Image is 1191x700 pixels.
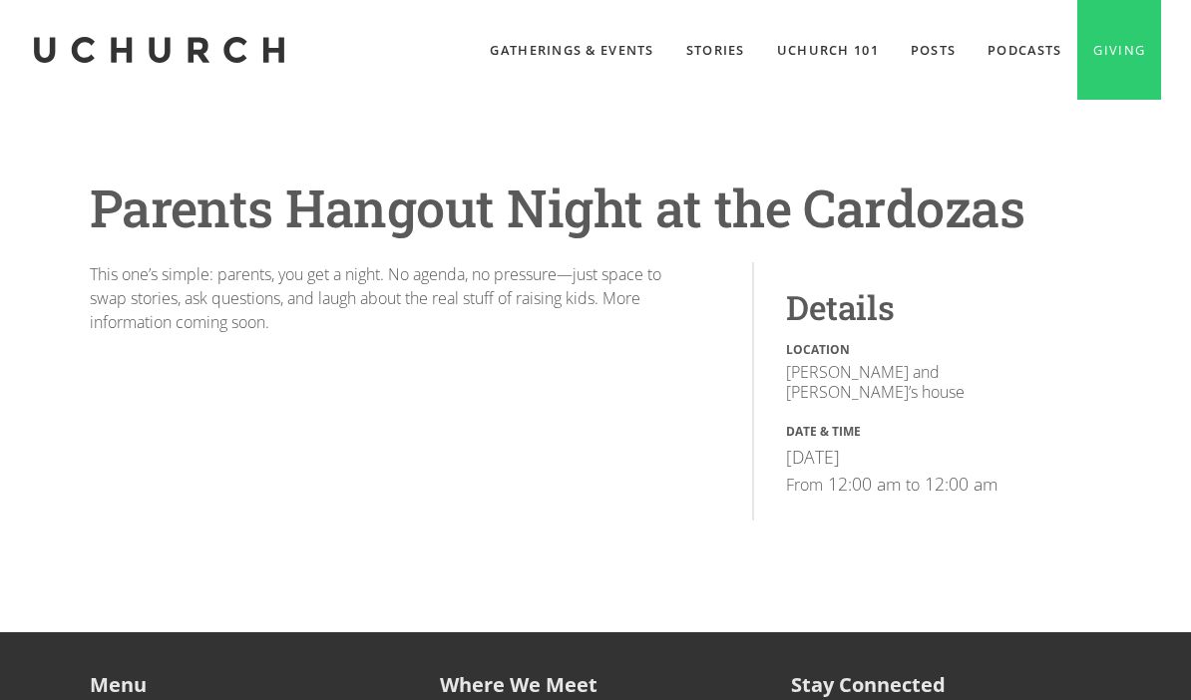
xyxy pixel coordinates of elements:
div: Location [786,344,1070,356]
div: Date & Time [786,426,1070,438]
p: 12:00 am [828,472,907,496]
h5: Menu [90,672,401,697]
p: [PERSON_NAME] and [PERSON_NAME]’s house [786,362,1070,402]
h2: Details [786,286,1070,328]
h1: Parents Hangout Night at the Cardozas [90,179,1102,236]
h5: Where We Meet [440,672,751,697]
h5: Stay Connected [791,672,1102,697]
div: This one’s simple: parents, you get a night. No agenda, no pressure—just space to swap stories, a... [90,262,672,334]
div: to [906,474,925,496]
p: 12:00 am [925,472,1003,496]
p: [DATE] [786,445,840,469]
div: From [786,474,828,496]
